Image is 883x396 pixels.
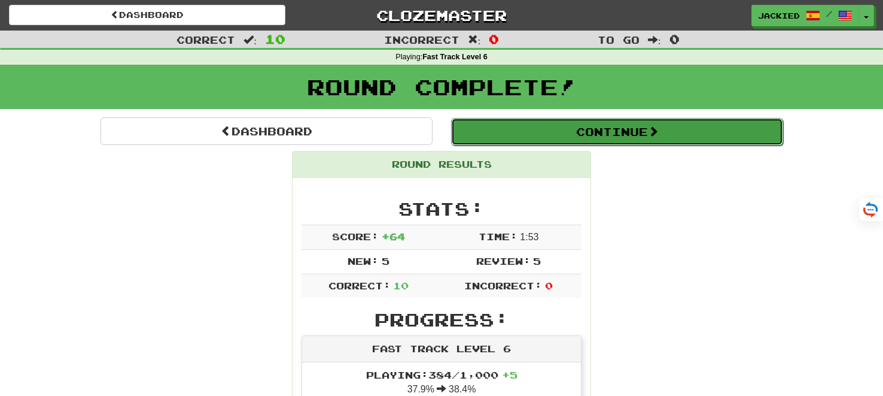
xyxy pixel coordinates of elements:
[422,53,488,61] strong: Fast Track Level 6
[489,32,499,46] span: 0
[669,32,680,46] span: 0
[332,231,379,242] span: Score:
[303,5,580,26] a: Clozemaster
[348,255,379,267] span: New:
[545,280,553,291] span: 0
[384,34,459,46] span: Incorrect
[382,231,405,242] span: + 64
[758,10,800,21] span: jackied
[479,231,517,242] span: Time:
[382,255,389,267] span: 5
[751,5,859,26] a: jackied /
[393,280,409,291] span: 10
[302,199,581,219] h2: Stats:
[464,280,542,291] span: Incorrect:
[476,255,531,267] span: Review:
[265,32,285,46] span: 10
[648,35,661,45] span: :
[243,35,257,45] span: :
[293,152,590,178] div: Round Results
[520,232,538,242] span: 1 : 53
[101,117,433,145] a: Dashboard
[533,255,541,267] span: 5
[176,34,235,46] span: Correct
[598,34,640,46] span: To go
[302,336,581,362] div: Fast Track Level 6
[826,10,832,18] span: /
[468,35,481,45] span: :
[302,310,581,330] h2: Progress:
[502,369,517,380] span: + 5
[9,5,285,25] a: Dashboard
[328,280,391,291] span: Correct:
[366,369,517,380] span: Playing: 384 / 1,000
[451,118,783,146] button: Continue
[4,75,879,99] h1: Round Complete!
